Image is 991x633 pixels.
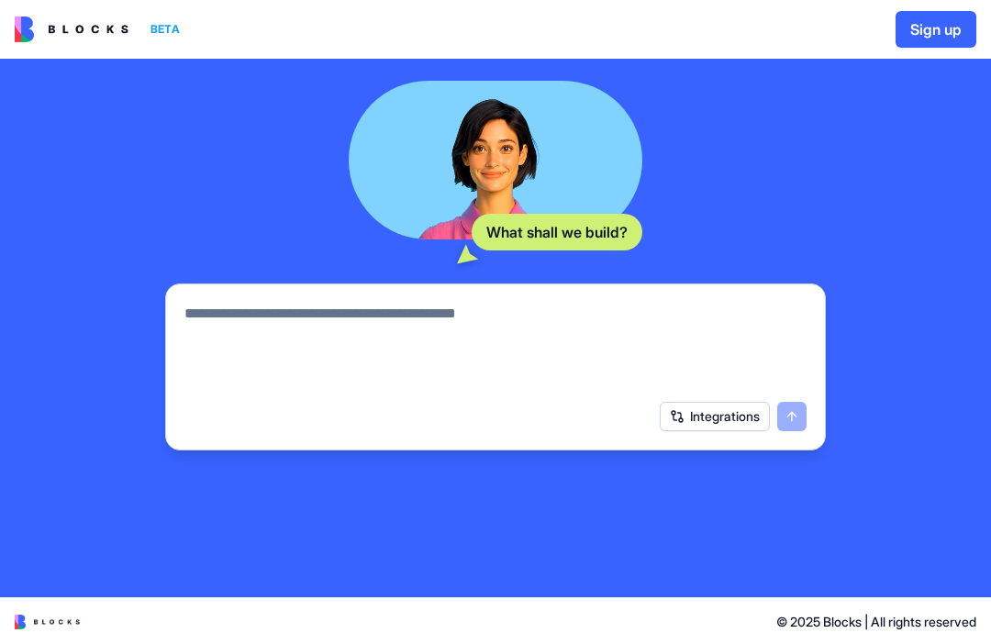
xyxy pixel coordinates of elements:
img: logo [15,615,80,629]
a: BETA [15,17,187,42]
button: Sign up [896,11,976,48]
span: © 2025 Blocks | All rights reserved [776,613,976,631]
img: logo [15,17,128,42]
button: Integrations [660,402,770,431]
div: BETA [143,17,187,42]
div: What shall we build? [472,214,642,250]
